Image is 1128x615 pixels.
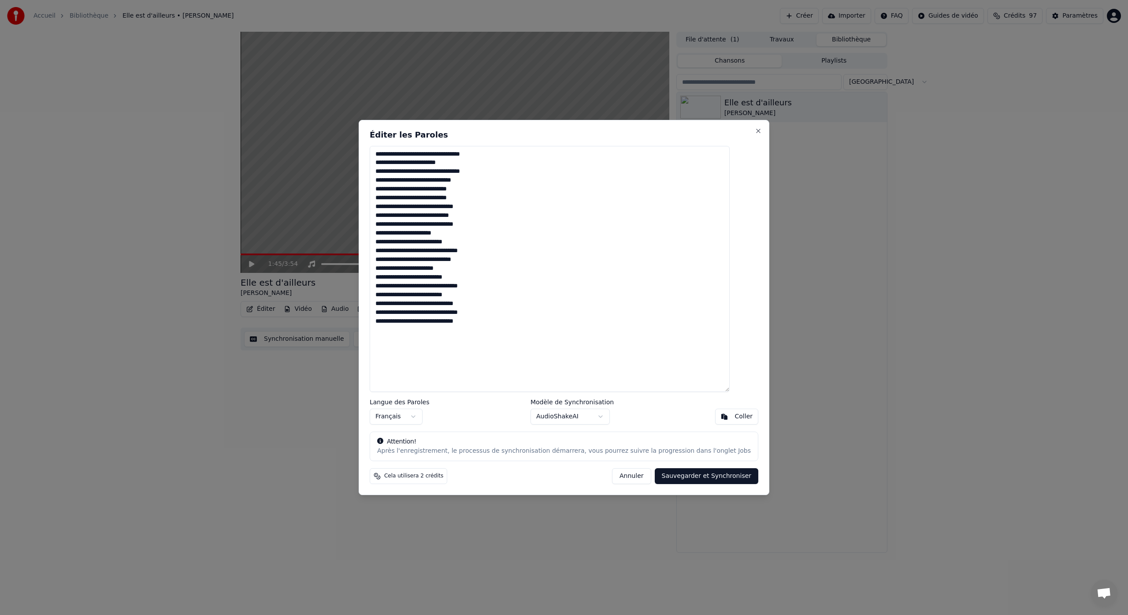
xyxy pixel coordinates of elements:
button: Coller [715,409,759,425]
span: Cela utilisera 2 crédits [384,473,443,480]
label: Langue des Paroles [370,399,430,405]
button: Sauvegarder et Synchroniser [655,468,759,484]
div: Attention! [377,437,751,446]
div: Coller [735,412,753,421]
label: Modèle de Synchronisation [531,399,614,405]
button: Annuler [612,468,651,484]
h2: Éditer les Paroles [370,131,758,139]
div: Après l'enregistrement, le processus de synchronisation démarrera, vous pourrez suivre la progres... [377,447,751,456]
